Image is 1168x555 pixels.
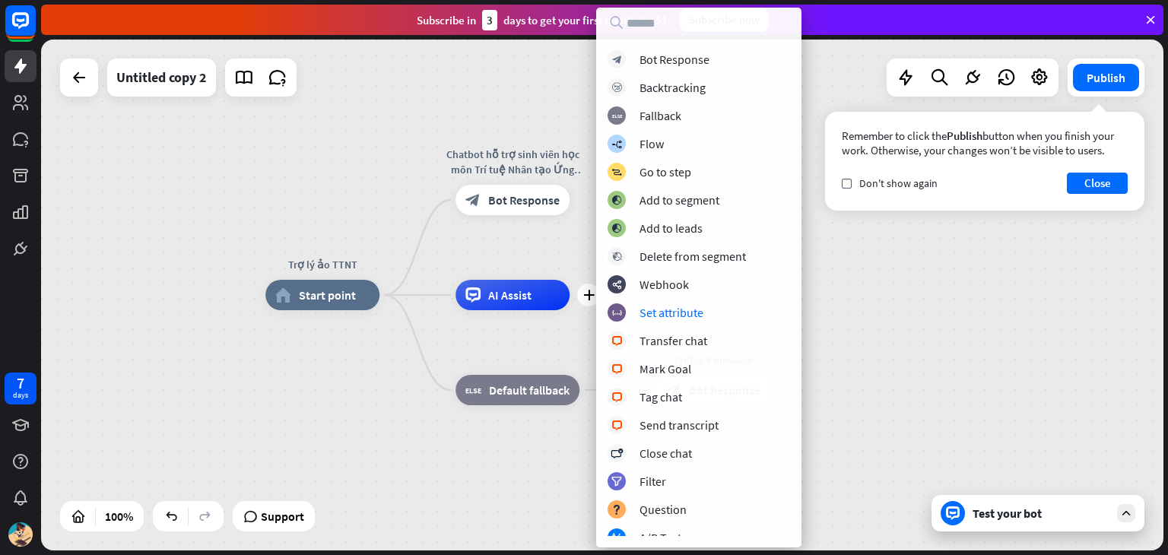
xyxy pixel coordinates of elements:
i: block_delete_from_segment [612,252,622,262]
div: Untitled copy 2 [116,59,207,97]
span: AI Assist [488,287,532,303]
div: Fallback [640,108,681,123]
div: Tag chat [640,389,682,404]
div: Bot Response [640,52,709,67]
i: home_2 [275,287,291,303]
span: Publish [947,128,982,143]
div: Add to leads [640,220,703,236]
button: Open LiveChat chat widget [12,6,58,52]
i: block_bot_response [465,192,481,208]
div: days [13,390,28,401]
div: 7 [17,376,24,390]
i: block_fallback [612,111,622,121]
i: block_livechat [611,420,623,430]
i: webhooks [612,280,622,290]
div: Trợ lý ảo TTNT [254,257,391,272]
i: block_backtracking [612,83,622,93]
span: Don't show again [859,176,938,190]
div: Go to step [640,164,691,179]
div: Send transcript [640,417,719,433]
span: Bot Response [488,192,560,208]
div: Close chat [640,446,692,461]
a: 7 days [5,373,36,404]
i: builder_tree [611,139,622,149]
span: Support [261,504,304,528]
i: block_add_to_segment [611,224,622,233]
div: Add to segment [640,192,719,208]
div: Transfer chat [640,333,707,348]
i: block_set_attribute [612,308,622,318]
div: Subscribe in days to get your first month for $1 [417,10,668,30]
div: 3 [482,10,497,30]
i: block_livechat [611,336,623,346]
div: Backtracking [640,80,706,95]
i: block_bot_response [612,55,622,65]
div: A/B Test [640,530,681,545]
div: Delete from segment [640,249,746,264]
span: Start point [299,287,356,303]
i: block_add_to_segment [611,195,622,205]
div: Question [640,502,687,517]
i: block_ab_testing [612,533,622,543]
div: Remember to click the button when you finish your work. Otherwise, your changes won’t be visible ... [842,128,1128,157]
button: Close [1067,173,1128,194]
i: block_goto [611,167,622,177]
div: Mark Goal [640,361,691,376]
div: Test your bot [973,506,1109,521]
div: Webhook [640,277,689,292]
i: block_livechat [611,364,623,374]
i: block_livechat [611,392,623,402]
div: Filter [640,474,666,489]
i: block_close_chat [611,449,623,458]
div: Set attribute [640,305,703,320]
div: Flow [640,136,664,151]
span: Default fallback [489,382,570,398]
i: plus [583,290,595,300]
button: Publish [1073,64,1139,91]
i: filter [611,477,622,487]
i: block_fallback [465,382,481,398]
div: Chatbot hỗ trợ sinh viên học môn Trí tuệ Nhân tạo Ứng dụng. Giúp giải thích khái niệm, hướng dẫn ... [444,147,581,177]
i: block_question [612,505,621,515]
div: 100% [100,504,138,528]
